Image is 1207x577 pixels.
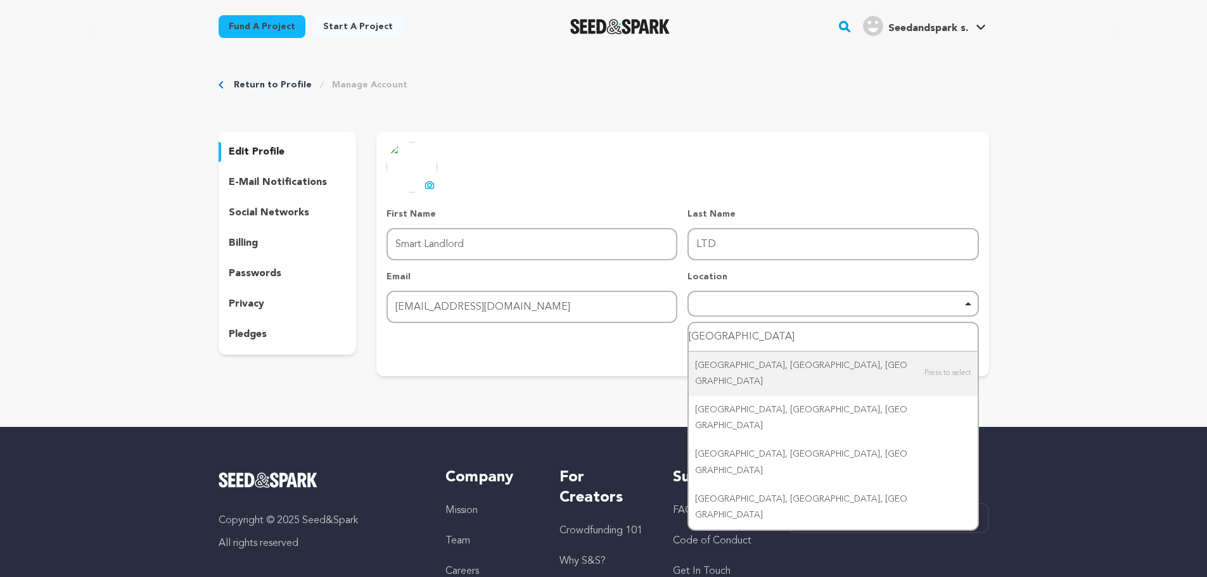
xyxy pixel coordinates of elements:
h5: Company [445,467,533,488]
a: FAQs [673,505,697,516]
p: e-mail notifications [229,175,327,190]
div: [GEOGRAPHIC_DATA], [GEOGRAPHIC_DATA], [GEOGRAPHIC_DATA] [689,440,977,485]
p: passwords [229,266,281,281]
p: First Name [386,208,677,220]
p: Email [386,270,677,283]
h5: For Creators [559,467,648,508]
a: Seedandspark s.'s Profile [860,13,988,36]
p: billing [229,236,258,251]
div: Breadcrumb [219,79,989,91]
p: pledges [229,327,267,342]
input: Start typing... [689,323,977,352]
a: Return to Profile [234,79,312,91]
a: Start a project [313,15,403,38]
p: Location [687,270,978,283]
input: First Name [386,228,677,260]
a: Fund a project [219,15,305,38]
a: Code of Conduct [673,536,751,546]
button: pledges [219,324,357,345]
div: Seedandspark s.'s Profile [863,16,968,36]
a: Crowdfunding 101 [559,526,642,536]
p: Copyright © 2025 Seed&Spark [219,513,421,528]
input: Last Name [687,228,978,260]
a: Seed&Spark Homepage [219,472,421,488]
a: Why S&S? [559,556,606,566]
div: [GEOGRAPHIC_DATA], [GEOGRAPHIC_DATA], [GEOGRAPHIC_DATA] [689,352,977,396]
button: social networks [219,203,357,223]
p: Last Name [687,208,978,220]
button: privacy [219,294,357,314]
button: e-mail notifications [219,172,357,193]
img: Seed&Spark Logo [219,472,318,488]
button: billing [219,233,357,253]
p: edit profile [229,144,284,160]
div: [GEOGRAPHIC_DATA], [GEOGRAPHIC_DATA], [GEOGRAPHIC_DATA] [689,396,977,440]
span: Seedandspark s. [888,23,968,34]
p: All rights reserved [219,536,421,551]
h5: Support [673,467,761,488]
a: Team [445,536,470,546]
button: edit profile [219,142,357,162]
img: Seed&Spark Logo Dark Mode [570,19,670,34]
a: Seed&Spark Homepage [570,19,670,34]
p: privacy [229,296,264,312]
a: Mission [445,505,478,516]
a: Careers [445,566,479,576]
input: Email [386,291,677,323]
p: social networks [229,205,309,220]
a: Manage Account [332,79,407,91]
button: passwords [219,263,357,284]
div: [GEOGRAPHIC_DATA], [GEOGRAPHIC_DATA], [GEOGRAPHIC_DATA] [689,485,977,529]
img: user.png [863,16,883,36]
span: Seedandspark s.'s Profile [860,13,988,40]
a: Get In Touch [673,566,731,576]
